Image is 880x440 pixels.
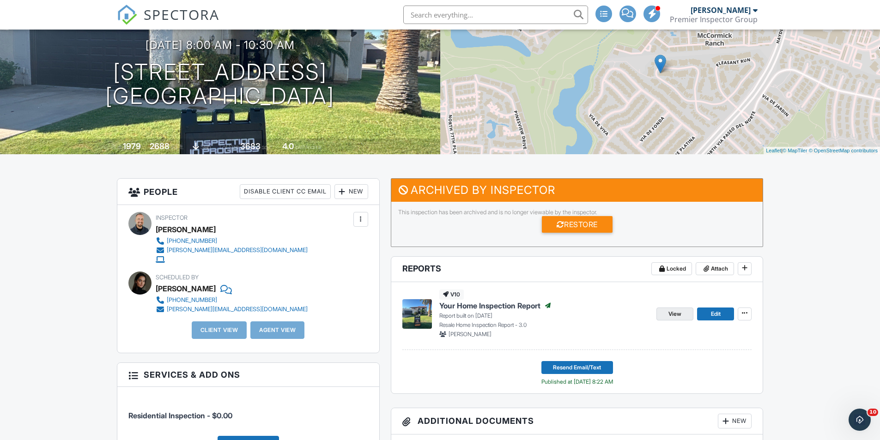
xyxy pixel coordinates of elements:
div: [PERSON_NAME][EMAIL_ADDRESS][DOMAIN_NAME] [167,306,308,313]
span: slab [200,144,211,151]
a: Restore [542,222,613,231]
div: [PERSON_NAME] [691,6,751,15]
a: [PERSON_NAME][EMAIL_ADDRESS][DOMAIN_NAME] [156,246,308,255]
span: bathrooms [295,144,322,151]
a: SPECTORA [117,12,219,32]
span: Lot Size [219,144,239,151]
span: Scheduled By [156,274,199,281]
a: [PERSON_NAME][EMAIL_ADDRESS][DOMAIN_NAME] [156,305,308,314]
div: 1979 [123,141,141,151]
img: The Best Home Inspection Software - Spectora [117,5,137,25]
div: [PHONE_NUMBER] [167,237,217,245]
a: © OpenStreetMap contributors [809,148,878,153]
div: 2688 [150,141,170,151]
h1: [STREET_ADDRESS] [GEOGRAPHIC_DATA] [105,60,334,109]
h3: Additional Documents [391,408,763,434]
div: [PHONE_NUMBER] [167,296,217,304]
div: Premier Inspector Group [670,15,758,24]
span: 10 [868,409,878,416]
span: Residential Inspection - $0.00 [128,411,232,420]
div: [PERSON_NAME] [156,282,216,295]
span: SPECTORA [144,5,219,24]
div: [PERSON_NAME][EMAIL_ADDRESS][DOMAIN_NAME] [167,247,308,254]
a: © MapTiler [783,148,807,153]
div: This inspection has been archived and is no longer viewable by the inspector. [398,209,756,216]
div: [PERSON_NAME] [156,223,216,236]
input: Search everything... [403,6,588,24]
span: sq.ft. [262,144,273,151]
div: Restore [542,216,613,233]
h3: [DATE] 8:00 am - 10:30 am [146,39,295,51]
span: sq. ft. [171,144,184,151]
a: Leaflet [766,148,781,153]
div: 4.0 [282,141,294,151]
div: New [718,414,752,428]
span: Inspector [156,214,188,221]
h3: Services & Add ons [117,363,379,387]
span: Built [111,144,121,151]
div: | [764,147,880,155]
div: 3683 [240,141,261,151]
h3: People [117,179,379,205]
div: Disable Client CC Email [240,184,331,199]
div: New [334,184,368,199]
a: [PHONE_NUMBER] [156,236,308,246]
li: Service: Residential Inspection [128,394,368,428]
h3: Archived by Inspector [391,179,763,201]
a: [PHONE_NUMBER] [156,295,308,305]
iframe: Intercom live chat [849,409,871,431]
